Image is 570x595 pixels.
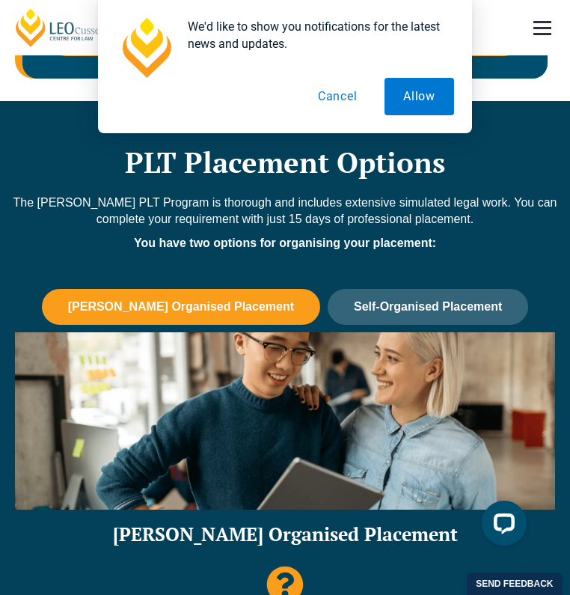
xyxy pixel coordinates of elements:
h2: [PERSON_NAME] Organised Placement [30,525,540,543]
p: The [PERSON_NAME] PLT Program is thorough and includes extensive simulated legal work. You can co... [7,195,563,228]
img: notification icon [116,18,176,78]
span: Self-Organised Placement [354,300,502,314]
span: [PERSON_NAME] Organised Placement [68,300,294,314]
button: Allow [384,78,454,115]
div: We'd like to show you notifications for the latest news and updates. [176,18,454,52]
strong: You have two options for organising your placement: [134,237,436,249]
button: Cancel [299,78,376,115]
iframe: LiveChat chat widget [470,495,533,558]
h2: PLT Placement Options [7,146,563,180]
